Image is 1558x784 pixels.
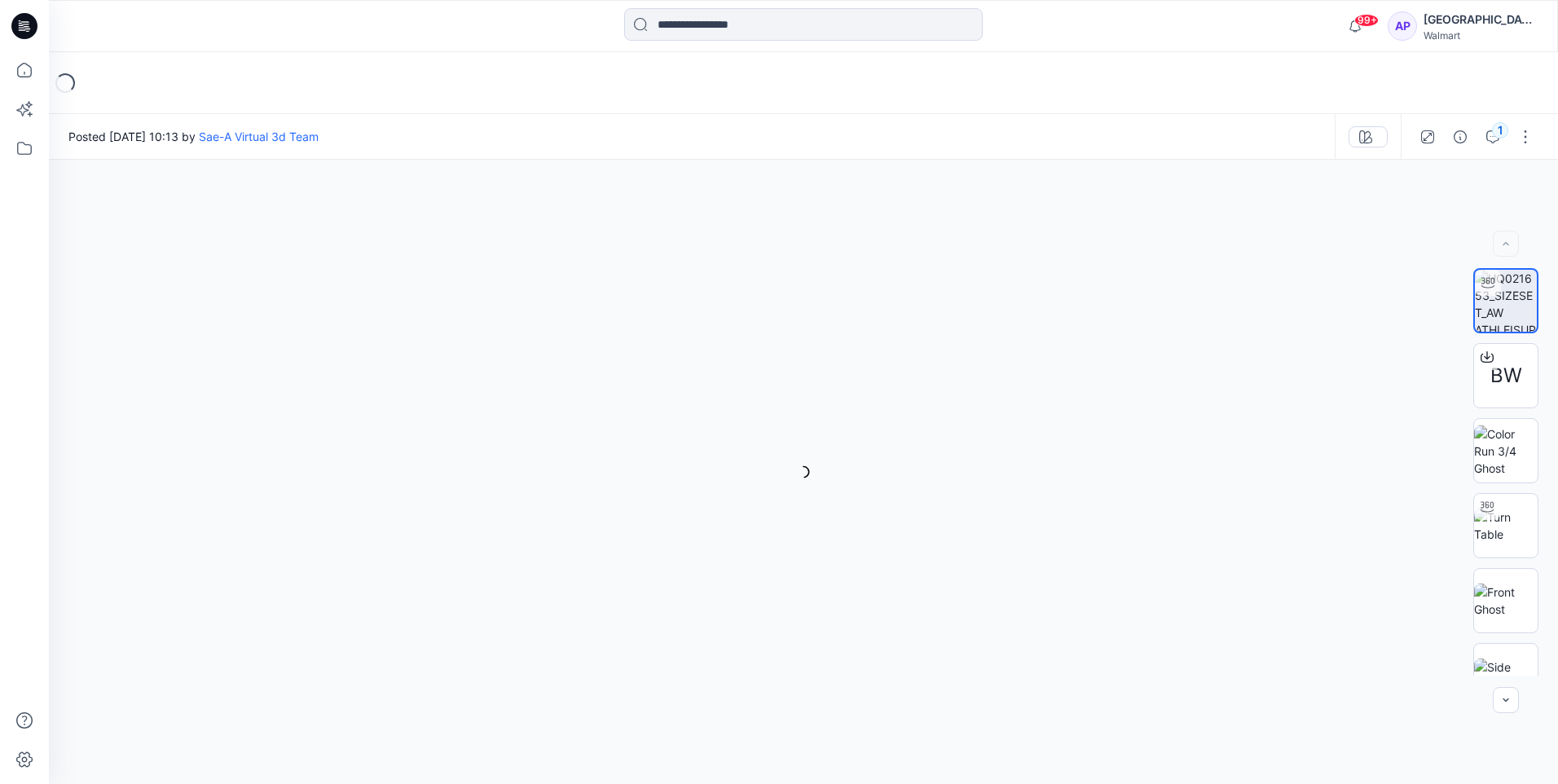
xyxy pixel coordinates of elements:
[1388,11,1417,41] div: AP
[1424,29,1538,42] div: Walmart
[1354,14,1379,27] span: 99+
[1474,658,1538,693] img: Side Ghost
[1475,270,1537,332] img: HQ021653_SIZESET_AW ATHLEISURE PANT_SaeA_081525_MIRABELLA
[199,130,319,143] a: Sae-A Virtual 3d Team
[1474,584,1538,618] img: Front Ghost
[68,128,319,145] span: Posted [DATE] 10:13 by
[1447,124,1473,150] button: Details
[1474,425,1538,477] img: Color Run 3/4 Ghost
[1474,509,1538,543] img: Turn Table
[1490,361,1522,390] span: BW
[1480,124,1506,150] button: 1
[1492,122,1508,139] div: 1
[1424,10,1538,29] div: [GEOGRAPHIC_DATA]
